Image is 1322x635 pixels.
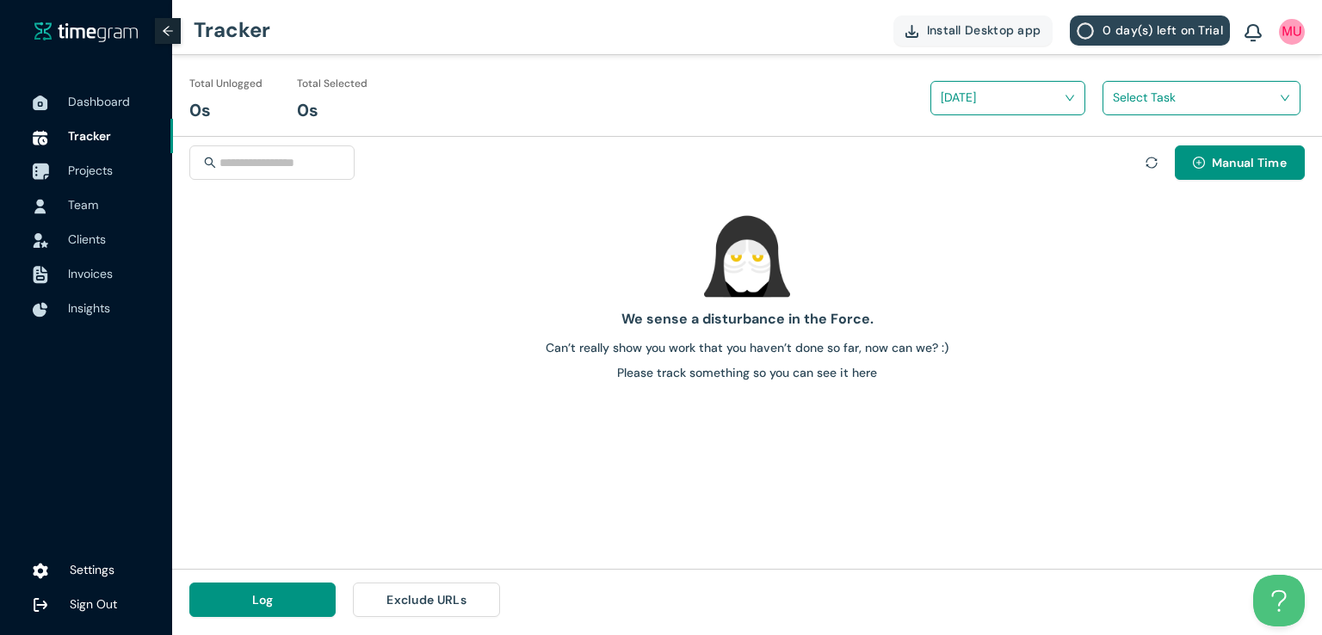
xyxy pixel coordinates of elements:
span: Manual Time [1212,153,1287,172]
span: Settings [70,562,114,577]
img: logOut.ca60ddd252d7bab9102ea2608abe0238.svg [33,597,48,613]
img: InvoiceIcon [33,233,48,248]
img: TimeTrackerIcon [33,130,48,145]
span: Sign Out [70,596,117,612]
span: 0 day(s) left on Trial [1103,21,1223,40]
img: UserIcon [33,199,48,214]
span: search [204,157,216,169]
span: Team [68,197,98,213]
img: UserIcon [1279,19,1305,45]
span: Clients [68,231,106,247]
img: empty [704,213,790,299]
span: Log [252,590,274,609]
button: Exclude URLs [353,583,499,617]
img: ProjectIcon [32,163,49,181]
span: Dashboard [68,94,130,109]
h1: Can’t really show you work that you haven’t done so far, now can we? :) [179,338,1315,357]
button: plus-circleManual Time [1175,145,1305,180]
h1: We sense a disturbance in the Force. [179,308,1315,330]
img: DownloadApp [905,25,918,38]
img: InvoiceIcon [33,266,48,284]
span: Tracker [68,128,111,144]
button: Install Desktop app [893,15,1053,46]
h1: Tracker [194,4,270,56]
h1: Please track something so you can see it here [179,363,1315,382]
h1: 0s [297,97,318,124]
img: settings.78e04af822cf15d41b38c81147b09f22.svg [33,563,48,580]
span: plus-circle [1193,157,1205,170]
span: sync [1146,157,1158,169]
span: Exclude URLs [386,590,466,609]
h1: Total Unlogged [189,76,263,92]
img: BellIcon [1245,24,1262,43]
button: 0 day(s) left on Trial [1070,15,1230,46]
img: InsightsIcon [33,302,48,317]
h1: Total Selected [297,76,368,92]
h1: 0s [189,97,211,124]
img: DashboardIcon [33,96,48,111]
span: Install Desktop app [927,21,1041,40]
span: Invoices [68,266,113,281]
img: timegram [34,22,138,42]
span: Projects [68,163,113,178]
span: arrow-left [162,25,174,37]
button: Log [189,583,336,617]
a: timegram [34,21,138,42]
iframe: Toggle Customer Support [1253,575,1305,626]
span: Insights [68,300,110,316]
